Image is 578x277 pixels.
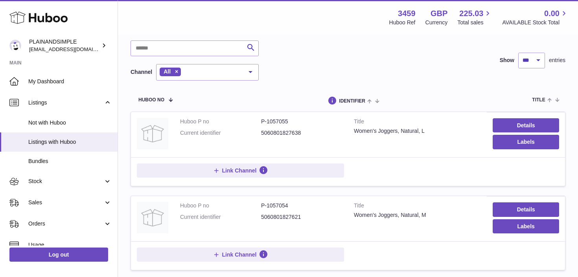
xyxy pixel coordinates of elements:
dd: P-1057055 [261,118,342,125]
span: Huboo no [138,97,164,103]
label: Show [500,57,514,64]
span: Total sales [457,19,492,26]
div: Women's Joggers, Natural, L [354,127,481,135]
dd: P-1057054 [261,202,342,209]
button: Labels [493,219,559,233]
span: Orders [28,220,103,227]
strong: Title [354,118,481,127]
span: Sales [28,199,103,206]
dt: Current identifier [180,213,261,221]
span: All [164,68,171,75]
span: 0.00 [544,8,560,19]
span: Link Channel [222,251,257,258]
span: Bundles [28,158,112,165]
span: Not with Huboo [28,119,112,127]
button: Link Channel [137,248,344,262]
dd: 5060801827621 [261,213,342,221]
dt: Huboo P no [180,118,261,125]
span: My Dashboard [28,78,112,85]
img: Women's Joggers, Natural, M [137,202,168,233]
span: title [532,97,545,103]
a: Details [493,118,559,132]
div: Huboo Ref [389,19,416,26]
img: duco@plainandsimple.com [9,40,21,51]
strong: GBP [431,8,447,19]
a: Details [493,202,559,216]
span: Listings with Huboo [28,138,112,146]
div: Women's Joggers, Natural, M [354,211,481,219]
span: entries [549,57,565,64]
div: Currency [425,19,448,26]
span: identifier [339,99,365,104]
strong: Title [354,202,481,211]
span: [EMAIL_ADDRESS][DOMAIN_NAME] [29,46,116,52]
div: PLAINANDSIMPLE [29,38,100,53]
a: 0.00 AVAILABLE Stock Total [502,8,569,26]
span: Stock [28,178,103,185]
a: Log out [9,248,108,262]
span: AVAILABLE Stock Total [502,19,569,26]
button: Link Channel [137,163,344,178]
img: Women's Joggers, Natural, L [137,118,168,149]
dd: 5060801827638 [261,129,342,137]
strong: 3459 [398,8,416,19]
span: Link Channel [222,167,257,174]
a: 225.03 Total sales [457,8,492,26]
button: Labels [493,135,559,149]
label: Channel [131,68,152,76]
dt: Huboo P no [180,202,261,209]
span: 225.03 [459,8,483,19]
span: Usage [28,241,112,249]
span: Listings [28,99,103,106]
dt: Current identifier [180,129,261,137]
